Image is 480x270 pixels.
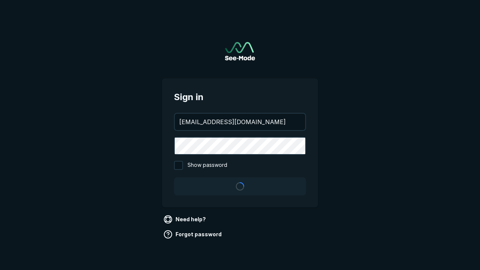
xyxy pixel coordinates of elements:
span: Sign in [174,90,306,104]
a: Need help? [162,213,209,225]
a: Go to sign in [225,42,255,60]
img: See-Mode Logo [225,42,255,60]
input: your@email.com [175,114,305,130]
span: Show password [187,161,227,170]
a: Forgot password [162,228,225,240]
